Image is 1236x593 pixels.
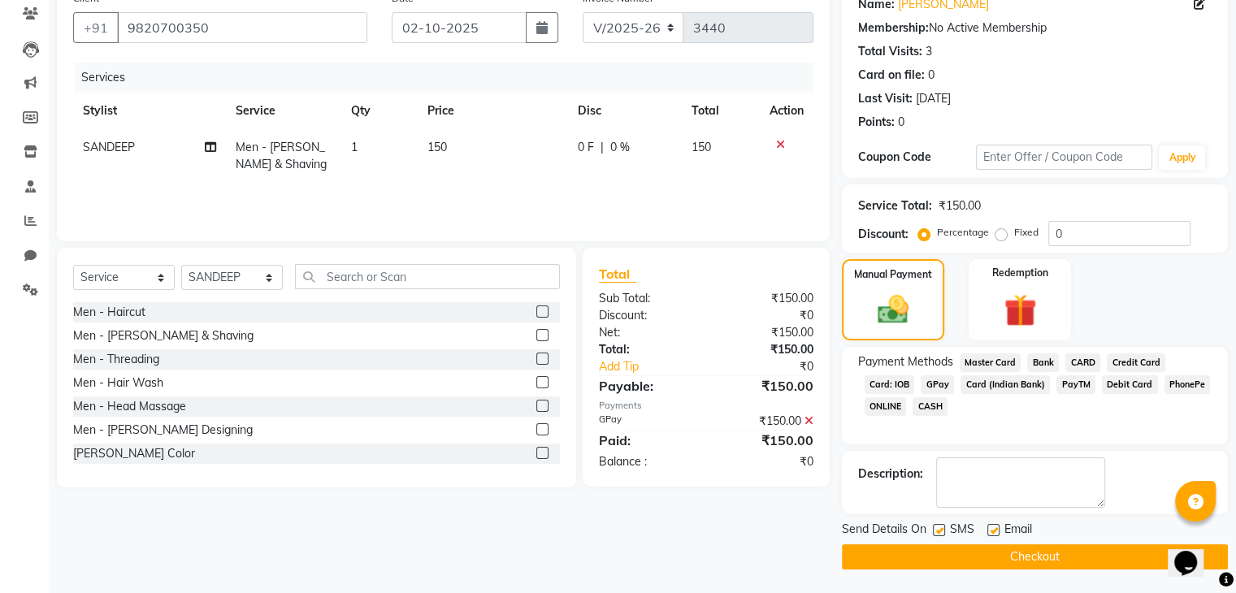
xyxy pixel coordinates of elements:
[73,445,195,462] div: [PERSON_NAME] Color
[73,351,159,368] div: Men - Threading
[916,90,951,107] div: [DATE]
[73,398,186,415] div: Men - Head Massage
[706,307,826,324] div: ₹0
[609,139,629,156] span: 0 %
[926,43,932,60] div: 3
[858,90,913,107] div: Last Visit:
[73,422,253,439] div: Men - [PERSON_NAME] Designing
[1168,528,1220,577] iframe: chat widget
[418,93,568,129] th: Price
[858,19,1212,37] div: No Active Membership
[1065,353,1100,372] span: CARD
[295,264,560,289] input: Search or Scan
[599,399,813,413] div: Payments
[858,226,909,243] div: Discount:
[351,140,358,154] span: 1
[117,12,367,43] input: Search by Name/Mobile/Email/Code
[600,139,603,156] span: |
[976,145,1153,170] input: Enter Offer / Coupon Code
[842,521,926,541] span: Send Details On
[858,43,922,60] div: Total Visits:
[73,12,119,43] button: +91
[226,93,341,129] th: Service
[994,290,1047,331] img: _gift.svg
[341,93,418,129] th: Qty
[587,324,706,341] div: Net:
[587,413,706,430] div: GPay
[587,453,706,470] div: Balance :
[587,376,706,396] div: Payable:
[73,374,163,392] div: Men - Hair Wash
[937,225,989,240] label: Percentage
[868,292,918,327] img: _cash.svg
[1027,353,1059,372] span: Bank
[567,93,682,129] th: Disc
[858,353,953,370] span: Payment Methods
[75,63,826,93] div: Services
[587,307,706,324] div: Discount:
[1159,145,1205,170] button: Apply
[854,267,932,282] label: Manual Payment
[858,197,932,214] div: Service Total:
[236,140,327,171] span: Men - [PERSON_NAME] & Shaving
[706,290,826,307] div: ₹150.00
[913,397,948,416] span: CASH
[599,266,636,283] span: Total
[760,93,813,129] th: Action
[692,140,711,154] span: 150
[706,413,826,430] div: ₹150.00
[577,139,593,156] span: 0 F
[858,114,895,131] div: Points:
[950,521,974,541] span: SMS
[73,93,226,129] th: Stylist
[898,114,904,131] div: 0
[939,197,981,214] div: ₹150.00
[726,358,825,375] div: ₹0
[706,453,826,470] div: ₹0
[961,375,1050,394] span: Card (Indian Bank)
[960,353,1021,372] span: Master Card
[706,431,826,450] div: ₹150.00
[706,376,826,396] div: ₹150.00
[858,67,925,84] div: Card on file:
[706,324,826,341] div: ₹150.00
[73,327,254,344] div: Men - [PERSON_NAME] & Shaving
[1102,375,1158,394] span: Debit Card
[587,341,706,358] div: Total:
[1056,375,1095,394] span: PayTM
[992,266,1048,280] label: Redemption
[1004,521,1032,541] span: Email
[73,304,145,321] div: Men - Haircut
[858,465,923,483] div: Description:
[587,431,706,450] div: Paid:
[1107,353,1165,372] span: Credit Card
[587,358,726,375] a: Add Tip
[928,67,935,84] div: 0
[858,19,929,37] div: Membership:
[865,375,915,394] span: Card: IOB
[706,341,826,358] div: ₹150.00
[1014,225,1039,240] label: Fixed
[865,397,907,416] span: ONLINE
[682,93,759,129] th: Total
[427,140,447,154] span: 150
[921,375,954,394] span: GPay
[83,140,135,154] span: SANDEEP
[1164,375,1211,394] span: PhonePe
[587,290,706,307] div: Sub Total:
[842,544,1228,569] button: Checkout
[858,149,976,166] div: Coupon Code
